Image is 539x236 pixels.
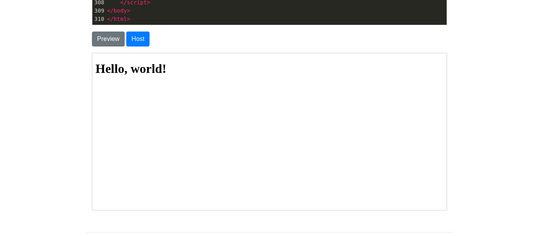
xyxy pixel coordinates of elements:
h1: Hello, world! [3,8,351,23]
div: 309 [92,7,105,15]
div: 310 [92,15,105,23]
span: body [114,7,127,14]
button: Preview [92,32,125,46]
span: html [114,16,127,22]
span: > [127,16,130,22]
span: </ [107,7,114,14]
button: Host [126,32,150,46]
span: </ [107,16,114,22]
span: > [127,7,130,14]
